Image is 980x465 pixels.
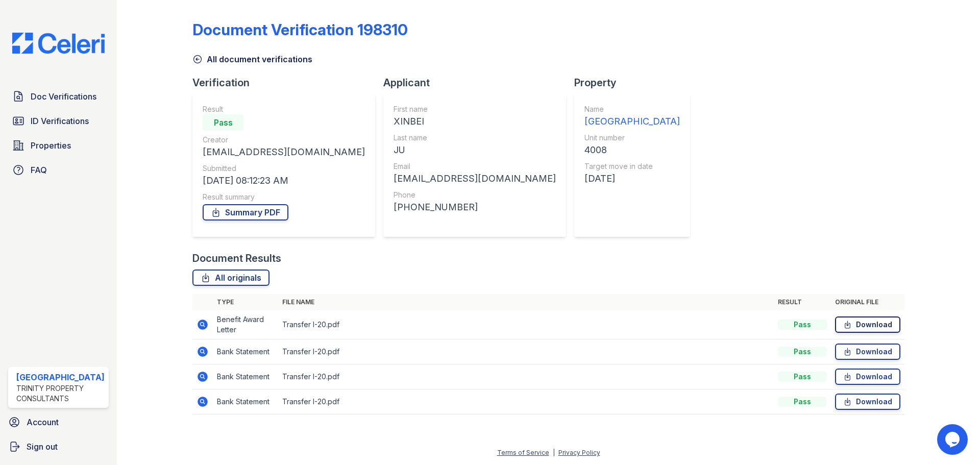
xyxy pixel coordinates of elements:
div: Pass [778,372,827,382]
span: Properties [31,139,71,152]
div: Property [574,76,698,90]
div: Pass [778,347,827,357]
a: Download [835,316,900,333]
div: Result [203,104,365,114]
td: Bank Statement [213,339,278,364]
td: Bank Statement [213,364,278,389]
div: First name [394,104,556,114]
div: Document Results [192,251,281,265]
a: Account [4,412,113,432]
div: XINBEI [394,114,556,129]
th: Result [774,294,831,310]
a: Privacy Policy [558,449,600,456]
a: Download [835,369,900,385]
td: Transfer I-20.pdf [278,339,774,364]
div: JU [394,143,556,157]
div: Submitted [203,163,365,174]
div: Pass [778,320,827,330]
div: Result summary [203,192,365,202]
a: Name [GEOGRAPHIC_DATA] [584,104,680,129]
a: Terms of Service [497,449,549,456]
div: Trinity Property Consultants [16,383,105,404]
a: Download [835,344,900,360]
td: Transfer I-20.pdf [278,389,774,414]
img: CE_Logo_Blue-a8612792a0a2168367f1c8372b55b34899dd931a85d93a1a3d3e32e68fde9ad4.png [4,33,113,54]
div: [GEOGRAPHIC_DATA] [584,114,680,129]
a: Sign out [4,436,113,457]
div: [DATE] 08:12:23 AM [203,174,365,188]
a: Properties [8,135,109,156]
div: Unit number [584,133,680,143]
div: [EMAIL_ADDRESS][DOMAIN_NAME] [394,172,556,186]
div: [EMAIL_ADDRESS][DOMAIN_NAME] [203,145,365,159]
div: Creator [203,135,365,145]
div: Verification [192,76,383,90]
span: ID Verifications [31,115,89,127]
div: Applicant [383,76,574,90]
div: [DATE] [584,172,680,186]
td: Transfer I-20.pdf [278,364,774,389]
th: Original file [831,294,904,310]
div: Pass [203,114,243,131]
a: ID Verifications [8,111,109,131]
div: Target move in date [584,161,680,172]
div: [PHONE_NUMBER] [394,200,556,214]
div: Email [394,161,556,172]
td: Bank Statement [213,389,278,414]
td: Transfer I-20.pdf [278,310,774,339]
div: [GEOGRAPHIC_DATA] [16,371,105,383]
a: All originals [192,270,269,286]
span: Account [27,416,59,428]
div: Phone [394,190,556,200]
div: Last name [394,133,556,143]
div: | [553,449,555,456]
td: Benefit Award Letter [213,310,278,339]
a: Summary PDF [203,204,288,221]
div: 4008 [584,143,680,157]
th: Type [213,294,278,310]
span: Sign out [27,440,58,453]
th: File name [278,294,774,310]
a: FAQ [8,160,109,180]
a: Doc Verifications [8,86,109,107]
div: Name [584,104,680,114]
div: Pass [778,397,827,407]
a: All document verifications [192,53,312,65]
iframe: chat widget [937,424,970,455]
span: FAQ [31,164,47,176]
div: Document Verification 198310 [192,20,408,39]
a: Download [835,394,900,410]
span: Doc Verifications [31,90,96,103]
